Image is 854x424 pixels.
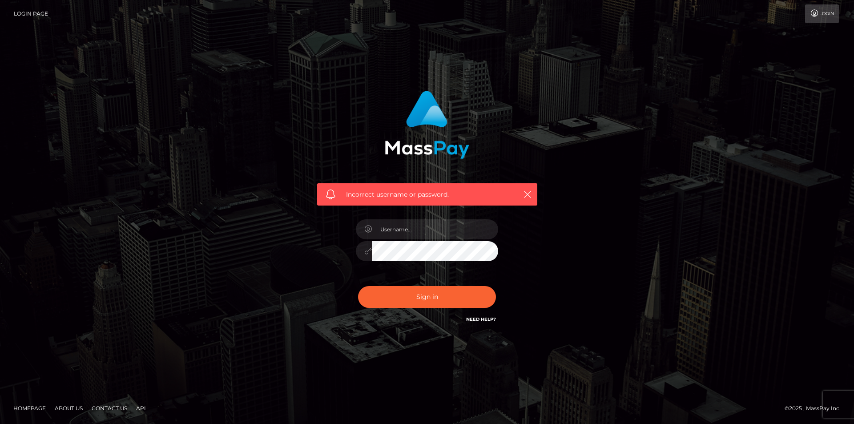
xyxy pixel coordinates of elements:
[10,401,49,415] a: Homepage
[14,4,48,23] a: Login Page
[358,286,496,308] button: Sign in
[466,316,496,322] a: Need Help?
[385,91,469,159] img: MassPay Login
[805,4,839,23] a: Login
[133,401,149,415] a: API
[346,190,508,199] span: Incorrect username or password.
[785,404,847,413] div: © 2025 , MassPay Inc.
[372,219,498,239] input: Username...
[88,401,131,415] a: Contact Us
[51,401,86,415] a: About Us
